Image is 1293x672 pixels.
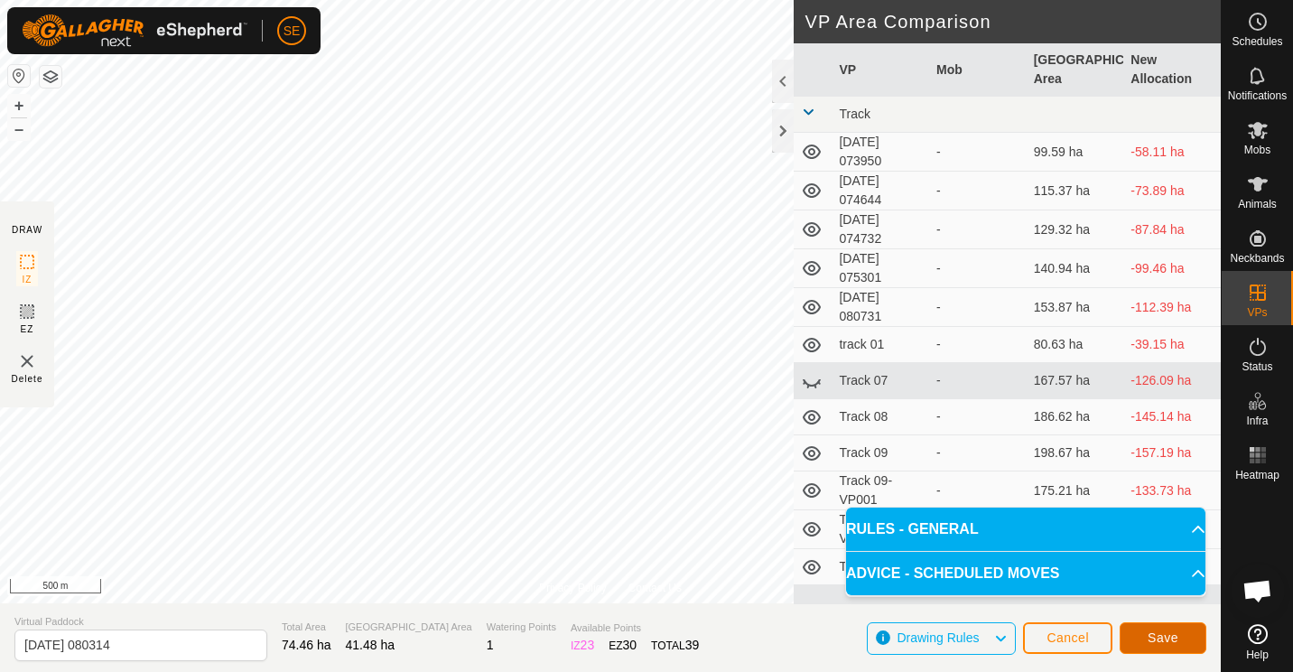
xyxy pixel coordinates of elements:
[832,249,929,288] td: [DATE] 075301
[487,620,556,635] span: Watering Points
[832,133,929,172] td: [DATE] 073950
[897,630,979,645] span: Drawing Rules
[1231,564,1285,618] a: Open chat
[571,621,699,636] span: Available Points
[1123,288,1221,327] td: -112.39 ha
[487,638,494,652] span: 1
[346,620,472,635] span: [GEOGRAPHIC_DATA] Area
[685,638,700,652] span: 39
[936,371,1019,390] div: -
[1123,471,1221,510] td: -133.73 ha
[832,549,929,585] td: Track 10
[1123,399,1221,435] td: -145.14 ha
[1246,649,1269,660] span: Help
[936,407,1019,426] div: -
[832,43,929,97] th: VP
[1247,307,1267,318] span: VPs
[832,435,929,471] td: Track 09
[8,95,30,117] button: +
[1246,415,1268,426] span: Infra
[1232,36,1282,47] span: Schedules
[1123,249,1221,288] td: -99.46 ha
[581,638,595,652] span: 23
[1027,133,1124,172] td: 99.59 ha
[1027,210,1124,249] td: 129.32 ha
[846,508,1205,551] p-accordion-header: RULES - GENERAL
[846,552,1205,595] p-accordion-header: ADVICE - SCHEDULED MOVES
[1235,470,1279,481] span: Heatmap
[1046,630,1089,645] span: Cancel
[936,481,1019,500] div: -
[936,259,1019,278] div: -
[1027,399,1124,435] td: 186.62 ha
[846,518,979,540] span: RULES - GENERAL
[1123,363,1221,399] td: -126.09 ha
[846,563,1059,584] span: ADVICE - SCHEDULED MOVES
[929,43,1027,97] th: Mob
[539,580,607,596] a: Privacy Policy
[22,14,247,47] img: Gallagher Logo
[1123,133,1221,172] td: -58.11 ha
[282,638,331,652] span: 74.46 ha
[1120,622,1206,654] button: Save
[832,288,929,327] td: [DATE] 080731
[8,65,30,87] button: Reset Map
[21,322,34,336] span: EZ
[832,172,929,210] td: [DATE] 074644
[1027,249,1124,288] td: 140.94 ha
[936,143,1019,162] div: -
[1027,471,1124,510] td: 175.21 ha
[609,636,637,655] div: EZ
[1244,145,1270,155] span: Mobs
[1222,617,1293,667] a: Help
[1228,90,1287,101] span: Notifications
[1238,199,1277,210] span: Animals
[8,118,30,140] button: –
[571,636,594,655] div: IZ
[40,66,61,88] button: Map Layers
[628,580,682,596] a: Contact Us
[832,471,929,510] td: Track 09-VP001
[1027,435,1124,471] td: 198.67 ha
[1123,43,1221,97] th: New Allocation
[1148,630,1178,645] span: Save
[12,372,43,386] span: Delete
[832,399,929,435] td: Track 08
[832,327,929,363] td: track 01
[1027,288,1124,327] td: 153.87 ha
[1023,622,1112,654] button: Cancel
[805,11,1221,33] h2: VP Area Comparison
[936,443,1019,462] div: -
[346,638,395,652] span: 41.48 ha
[936,298,1019,317] div: -
[23,273,33,286] span: IZ
[16,350,38,372] img: VP
[936,182,1019,201] div: -
[832,210,929,249] td: [DATE] 074732
[1242,361,1272,372] span: Status
[1123,435,1221,471] td: -157.19 ha
[832,363,929,399] td: Track 07
[839,107,870,121] span: Track
[14,614,267,630] span: Virtual Paddock
[936,335,1019,354] div: -
[1123,210,1221,249] td: -87.84 ha
[1027,363,1124,399] td: 167.57 ha
[284,22,301,41] span: SE
[1230,253,1284,264] span: Neckbands
[1027,327,1124,363] td: 80.63 ha
[1027,172,1124,210] td: 115.37 ha
[651,636,699,655] div: TOTAL
[623,638,637,652] span: 30
[936,220,1019,239] div: -
[12,223,42,237] div: DRAW
[282,620,331,635] span: Total Area
[1027,43,1124,97] th: [GEOGRAPHIC_DATA] Area
[1123,327,1221,363] td: -39.15 ha
[832,510,929,549] td: Track 09-VP002
[1123,172,1221,210] td: -73.89 ha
